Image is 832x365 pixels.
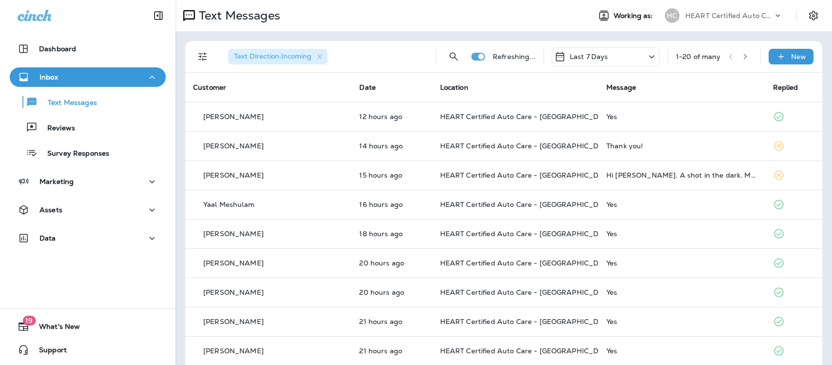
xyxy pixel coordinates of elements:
p: [PERSON_NAME] [203,171,264,179]
span: HEART Certified Auto Care - [GEOGRAPHIC_DATA] [440,259,615,267]
span: HEART Certified Auto Care - [GEOGRAPHIC_DATA] [440,142,615,150]
div: Yes [606,347,757,355]
p: Sep 9, 2025 07:08 PM [359,113,424,121]
button: Survey Responses [10,142,166,163]
p: HEART Certified Auto Care [685,12,773,20]
button: Dashboard [10,39,166,59]
button: Support [10,340,166,360]
div: Yes [606,259,757,267]
button: Marketing [10,172,166,191]
span: Replied [773,83,798,92]
button: Inbox [10,67,166,87]
p: Sep 9, 2025 04:12 PM [359,171,424,179]
p: Sep 9, 2025 04:57 PM [359,142,424,150]
button: Search Messages [444,47,464,66]
p: Survey Responses [38,149,109,159]
p: Text Messages [38,99,97,108]
p: Assets [39,206,62,214]
p: Data [39,234,56,242]
div: Yes [606,288,757,296]
p: Reviews [38,124,75,133]
p: [PERSON_NAME] [203,142,264,150]
div: Thank you! [606,142,757,150]
p: Inbox [39,73,58,81]
button: Settings [805,7,822,24]
span: HEART Certified Auto Care - [GEOGRAPHIC_DATA] [440,288,615,297]
span: Support [29,346,67,358]
p: [PERSON_NAME] [203,259,264,267]
span: Working as: [614,12,655,20]
p: Last 7 Days [570,53,608,61]
div: Yes [606,113,757,121]
div: Yes [606,230,757,238]
span: HEART Certified Auto Care - [GEOGRAPHIC_DATA] [440,229,615,238]
p: [PERSON_NAME] [203,318,264,325]
p: Marketing [39,178,74,185]
p: [PERSON_NAME] [203,288,264,296]
p: Dashboard [39,45,76,53]
p: Sep 9, 2025 03:15 PM [359,201,424,208]
button: Reviews [10,117,166,138]
p: Refreshing... [493,53,536,61]
span: 19 [22,316,36,325]
p: Yaal Meshulam [203,201,254,208]
span: What's New [29,323,80,334]
p: New [791,53,806,61]
button: Assets [10,200,166,220]
div: Text Direction:Incoming [228,49,328,64]
div: 1 - 20 of many [676,53,721,61]
p: Text Messages [195,8,280,23]
button: Text Messages [10,92,166,112]
p: Sep 9, 2025 10:20 AM [359,318,424,325]
button: 19What's New [10,317,166,336]
div: Hi Kieesha. A shot in the dark. My check engine light came on and gave me the reading attached on... [606,171,757,179]
span: Date [359,83,376,92]
p: Sep 9, 2025 01:45 PM [359,230,424,238]
span: Location [440,83,468,92]
span: HEART Certified Auto Care - [GEOGRAPHIC_DATA] [440,317,615,326]
span: Text Direction : Incoming [234,52,311,61]
p: Sep 9, 2025 11:28 AM [359,259,424,267]
button: Data [10,228,166,248]
span: HEART Certified Auto Care - [GEOGRAPHIC_DATA] [440,171,615,180]
span: Message [606,83,636,92]
span: HEART Certified Auto Care - [GEOGRAPHIC_DATA] [440,200,615,209]
button: Filters [193,47,213,66]
div: Yes [606,318,757,325]
div: HC [665,8,679,23]
span: HEART Certified Auto Care - [GEOGRAPHIC_DATA] [440,112,615,121]
p: [PERSON_NAME] [203,230,264,238]
p: Sep 9, 2025 10:53 AM [359,288,424,296]
p: [PERSON_NAME] [203,347,264,355]
span: HEART Certified Auto Care - [GEOGRAPHIC_DATA] [440,346,615,355]
button: Collapse Sidebar [145,6,172,25]
div: Yes [606,201,757,208]
p: [PERSON_NAME] [203,113,264,121]
span: Customer [193,83,226,92]
p: Sep 9, 2025 10:16 AM [359,347,424,355]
